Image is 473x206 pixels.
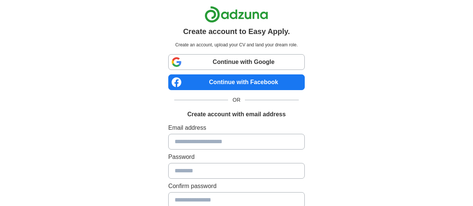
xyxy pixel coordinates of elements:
[205,6,268,23] img: Adzuna logo
[168,182,305,191] label: Confirm password
[228,96,245,104] span: OR
[170,41,303,48] p: Create an account, upload your CV and land your dream role.
[183,26,290,37] h1: Create account to Easy Apply.
[168,74,305,90] a: Continue with Facebook
[168,123,305,132] label: Email address
[187,110,286,119] h1: Create account with email address
[168,54,305,70] a: Continue with Google
[168,153,305,162] label: Password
